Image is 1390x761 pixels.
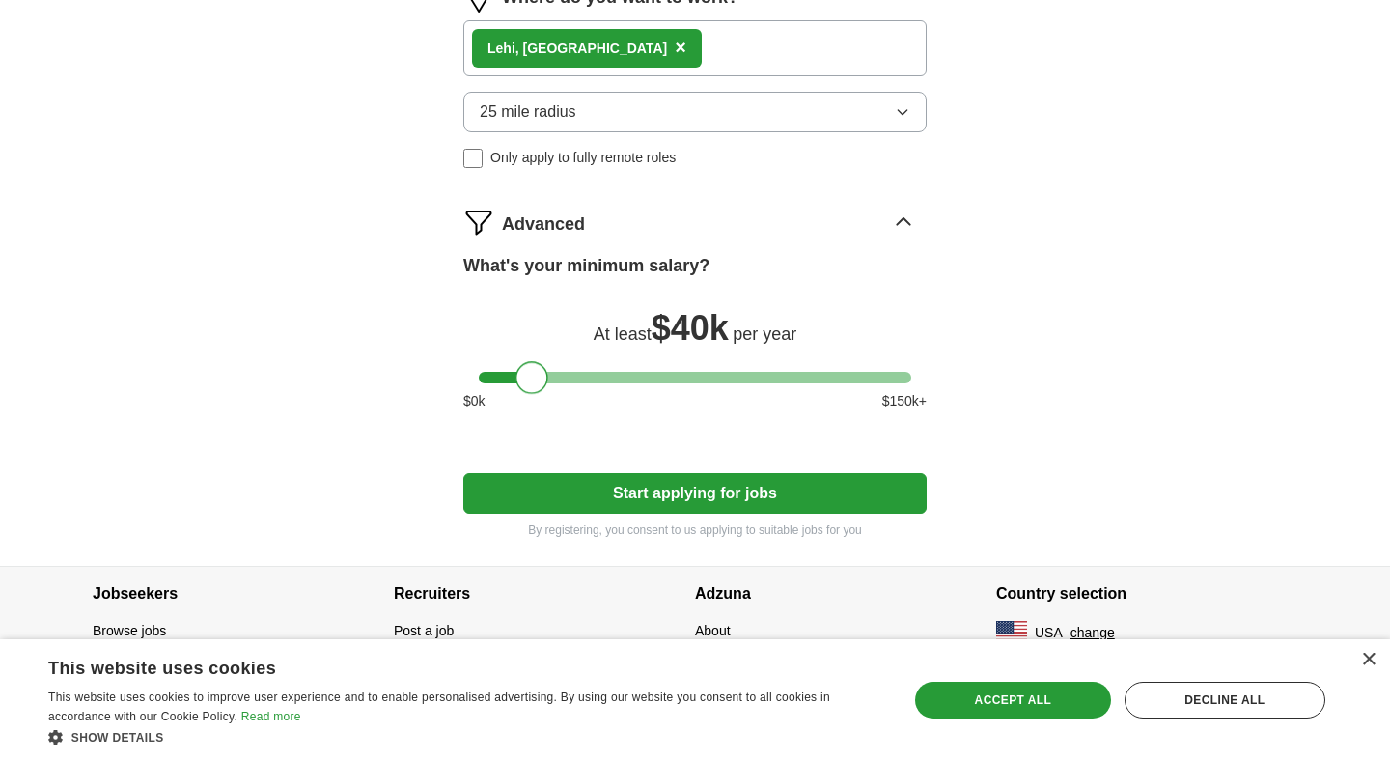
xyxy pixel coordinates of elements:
span: Only apply to fully remote roles [490,148,676,168]
a: Read more, opens a new window [241,710,301,723]
span: USA [1035,623,1063,643]
a: Browse jobs [93,623,166,638]
input: Only apply to fully remote roles [463,149,483,168]
div: Accept all [915,682,1111,719]
div: Decline all [1125,682,1325,719]
span: $ 40k [652,308,729,348]
div: Close [1361,653,1376,667]
span: Advanced [502,211,585,238]
span: At least [594,324,652,344]
p: By registering, you consent to us applying to suitable jobs for you [463,521,927,539]
h4: Country selection [996,567,1297,621]
img: filter [463,207,494,238]
div: This website uses cookies [48,651,835,680]
div: , [GEOGRAPHIC_DATA] [487,39,667,59]
label: What's your minimum salary? [463,253,709,279]
a: About [695,623,731,638]
strong: Lehi [487,41,515,56]
span: Show details [71,731,164,745]
span: × [675,37,686,58]
button: Start applying for jobs [463,473,927,514]
span: This website uses cookies to improve user experience and to enable personalised advertising. By u... [48,691,830,723]
div: Show details [48,727,883,747]
a: Post a job [394,623,454,638]
span: $ 150 k+ [882,391,927,411]
span: per year [733,324,796,344]
span: 25 mile radius [480,100,576,124]
button: change [1070,623,1115,643]
span: $ 0 k [463,391,486,411]
button: × [675,34,686,63]
button: 25 mile radius [463,92,927,132]
img: US flag [996,621,1027,644]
